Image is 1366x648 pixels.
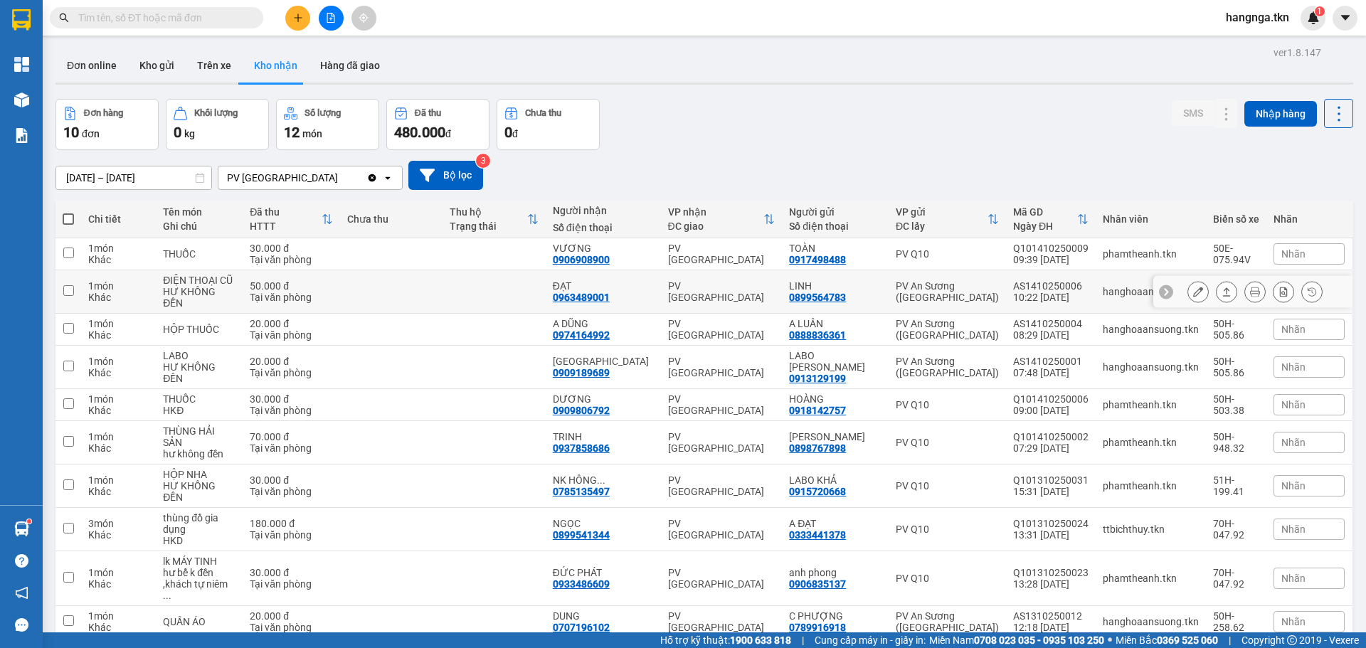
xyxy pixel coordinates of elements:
div: Khối lượng [194,108,238,118]
div: Tại văn phòng [250,486,333,497]
div: 0933486609 [553,578,610,590]
span: Nhãn [1281,524,1306,535]
span: question-circle [15,554,28,568]
div: 09:39 [DATE] [1013,254,1089,265]
sup: 1 [1315,6,1325,16]
button: file-add [319,6,344,31]
div: 0917498488 [789,254,846,265]
span: 10 [63,124,79,141]
div: 0915720668 [789,486,846,497]
div: 1 món [88,610,149,622]
span: đơn [82,128,100,139]
div: PV Q10 [896,399,999,410]
div: Người gửi [789,206,881,218]
span: kg [184,128,195,139]
div: Người nhận [553,205,654,216]
div: HKD [163,535,235,546]
div: 70H-047.92 [1213,567,1259,590]
div: PV [GEOGRAPHIC_DATA] [668,243,775,265]
span: Miền Nam [929,632,1104,648]
div: PV Q10 [896,524,999,535]
div: Nhãn [1274,213,1345,225]
span: món [302,128,322,139]
div: Khác [88,529,149,541]
div: 0898767898 [789,442,846,454]
div: 0888836361 [789,329,846,341]
button: plus [285,6,310,31]
div: hư bể k đền ,khách tự niêm phong [163,567,235,601]
input: Tìm tên, số ĐT hoặc mã đơn [78,10,246,26]
button: Kho nhận [243,48,309,83]
div: 0918142757 [789,405,846,416]
div: phamtheanh.tkn [1103,480,1199,492]
div: LABO [163,350,235,361]
div: HƯ KHÔNG ĐỀN [163,286,235,309]
div: 13:28 [DATE] [1013,578,1089,590]
div: lk MÁY TINH [163,556,235,567]
div: 20.000 đ [250,318,333,329]
div: Số điện thoại [553,222,654,233]
div: Mã GD [1013,206,1077,218]
div: THUỐC [163,393,235,405]
div: 70.000 đ [250,431,333,442]
div: 50E-075.94V [1213,243,1259,265]
div: Khác [88,292,149,303]
img: warehouse-icon [14,92,29,107]
button: Nhập hàng [1244,101,1317,127]
div: 0899564783 [789,292,846,303]
div: 1 món [88,567,149,578]
div: 50H-258.62 [1213,610,1259,633]
div: A LUÂN [789,318,881,329]
div: phamtheanh.tkn [1103,399,1199,410]
input: Selected PV Hòa Thành. [339,171,341,185]
span: Hỗ trợ kỹ thuật: [660,632,791,648]
span: ⚪️ [1108,637,1112,643]
div: Chưa thu [347,213,435,225]
div: Chi tiết [88,213,149,225]
div: anh phong [789,567,881,578]
div: Số điện thoại [789,221,881,232]
div: LABO KHẢ [789,474,881,486]
div: 0974164992 [553,329,610,341]
button: caret-down [1333,6,1357,31]
span: 480.000 [394,124,445,141]
span: aim [359,13,369,23]
div: Ngày ĐH [1013,221,1077,232]
div: 07:48 [DATE] [1013,367,1089,378]
div: Đơn hàng [84,108,123,118]
span: ... [597,474,605,486]
div: PV Q10 [896,248,999,260]
div: phamtheanh.tkn [1103,573,1199,584]
div: Khác [88,254,149,265]
div: ĐỨC PHÁT [553,567,654,578]
div: DUNG [553,610,654,622]
div: HƯ KHÔNG ĐỀN [163,361,235,384]
img: logo-vxr [12,9,31,31]
span: caret-down [1339,11,1352,24]
div: AS1310250012 [1013,610,1089,622]
div: Đã thu [415,108,441,118]
div: Khác [88,486,149,497]
th: Toggle SortBy [243,201,340,238]
div: Tại văn phòng [250,622,333,633]
div: 10:22 [DATE] [1013,292,1089,303]
div: PV [GEOGRAPHIC_DATA] [668,356,775,378]
div: Tại văn phòng [250,578,333,590]
div: Q101410250009 [1013,243,1089,254]
strong: 0708 023 035 - 0935 103 250 [974,634,1104,646]
th: Toggle SortBy [443,201,545,238]
div: VP nhận [668,206,764,218]
img: warehouse-icon [14,521,29,536]
div: Khác [88,442,149,454]
span: Nhãn [1281,361,1306,373]
div: NK HÔNG PHƯỚC [553,474,654,486]
div: phamtheanh.tkn [1103,437,1199,448]
span: Nhãn [1281,616,1306,627]
div: TOÀN [789,243,881,254]
span: hangnga.tkn [1214,9,1301,26]
div: HƯ KHÔNG ĐỀN [163,480,235,503]
div: 0906908900 [553,254,610,265]
div: 20.000 đ [250,356,333,367]
div: PV [GEOGRAPHIC_DATA] [668,474,775,497]
div: VƯƠNG [553,243,654,254]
